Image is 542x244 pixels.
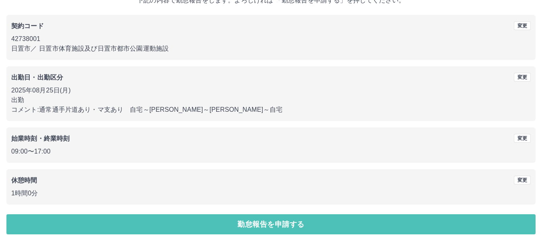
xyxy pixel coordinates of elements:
[11,95,531,105] p: 出勤
[11,23,44,29] b: 契約コード
[11,74,63,81] b: 出勤日・出勤区分
[11,135,70,142] b: 始業時刻・終業時刻
[11,86,531,95] p: 2025年08月25日(月)
[514,176,531,185] button: 変更
[514,134,531,143] button: 変更
[11,177,37,184] b: 休憩時間
[514,73,531,82] button: 変更
[11,105,531,115] p: コメント: 通常通手片道あり・マ支あり 自宅～[PERSON_NAME]～[PERSON_NAME]～自宅
[514,21,531,30] button: 変更
[11,44,531,53] p: 日置市 ／ 日置市体育施設及び日置市都市公園運動施設
[11,189,531,198] p: 1時間0分
[6,214,536,234] button: 勤怠報告を申請する
[11,34,531,44] p: 42738001
[11,147,531,156] p: 09:00 〜 17:00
